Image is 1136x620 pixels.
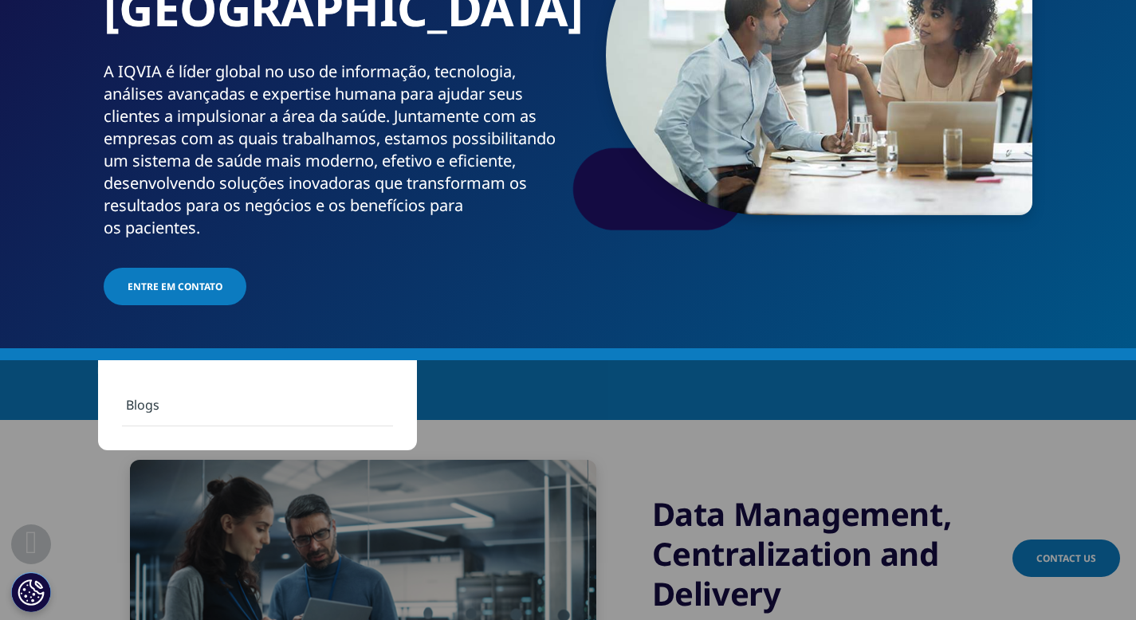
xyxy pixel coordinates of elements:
[1012,540,1120,577] a: Contact Us
[104,61,562,239] div: A IQVIA é líder global no uso de informação, tecnologia, análises avançadas e expertise humana pa...
[652,494,1039,614] h3: Data Management, Centralization and Delivery
[128,280,222,293] span: Entre em contato
[122,384,393,426] a: Blogs
[182,356,279,385] span: [GEOGRAPHIC_DATA]
[120,356,182,385] a: Locations
[11,572,51,612] button: Cookies Settings
[1036,551,1096,565] span: Contact Us
[104,268,246,305] a: Entre em contato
